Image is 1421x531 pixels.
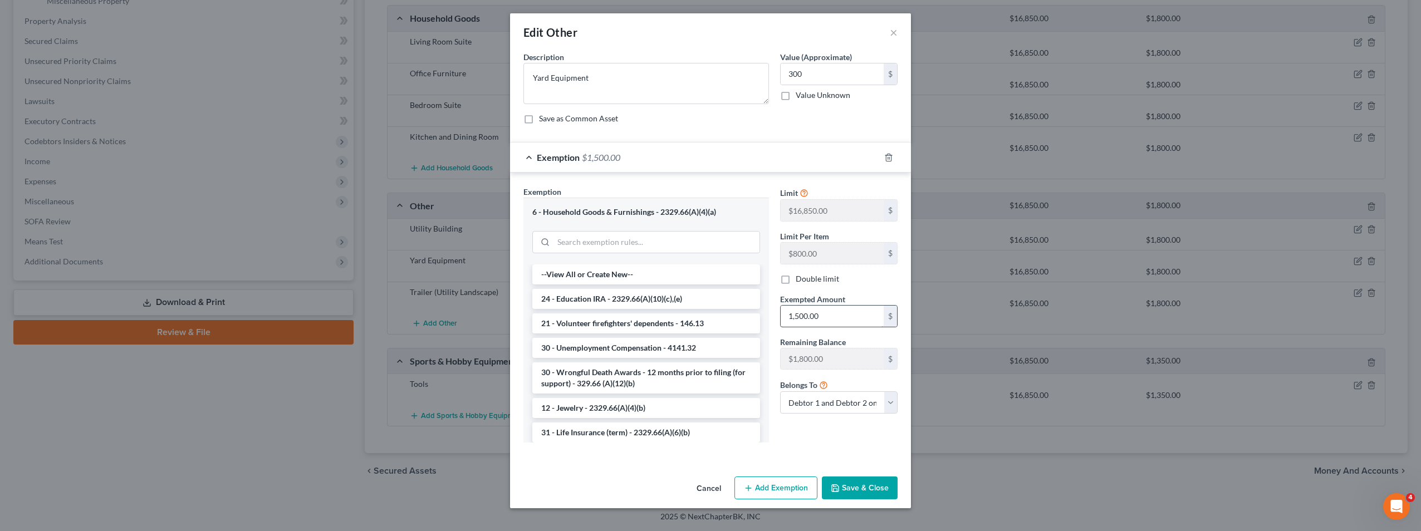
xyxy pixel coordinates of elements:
[532,338,760,358] li: 30 - Unemployment Compensation - 4141.32
[780,230,829,242] label: Limit Per Item
[796,90,850,101] label: Value Unknown
[532,313,760,333] li: 21 - Volunteer firefighters' dependents - 146.13
[884,243,897,264] div: $
[532,398,760,418] li: 12 - Jewelry - 2329.66(A)(4)(b)
[884,348,897,370] div: $
[1383,493,1410,520] iframe: Intercom live chat
[781,63,884,85] input: 0.00
[780,188,798,198] span: Limit
[780,51,852,63] label: Value (Approximate)
[781,200,884,221] input: --
[822,476,898,500] button: Save & Close
[1406,493,1415,502] span: 4
[523,187,561,196] span: Exemption
[780,294,845,304] span: Exempted Amount
[523,24,577,40] div: Edit Other
[523,52,564,62] span: Description
[780,380,817,390] span: Belongs To
[532,289,760,309] li: 24 - Education IRA - 2329.66(A)(10)(c),(e)
[781,243,884,264] input: --
[890,26,898,39] button: ×
[532,422,760,442] li: 31 - Life Insurance (term) - 2329.66(A)(6)(b)
[781,348,884,370] input: --
[884,63,897,85] div: $
[780,336,846,348] label: Remaining Balance
[781,306,884,327] input: 0.00
[796,273,839,284] label: Double limit
[582,152,620,163] span: $1,500.00
[553,232,759,253] input: Search exemption rules...
[688,478,730,500] button: Cancel
[734,476,817,500] button: Add Exemption
[539,113,618,124] label: Save as Common Asset
[532,207,760,218] div: 6 - Household Goods & Furnishings - 2329.66(A)(4)(a)
[532,362,760,394] li: 30 - Wrongful Death Awards - 12 months prior to filing (for support) - 329.66 (A)(12)(b)
[884,200,897,221] div: $
[537,152,580,163] span: Exemption
[532,264,760,284] li: --View All or Create New--
[884,306,897,327] div: $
